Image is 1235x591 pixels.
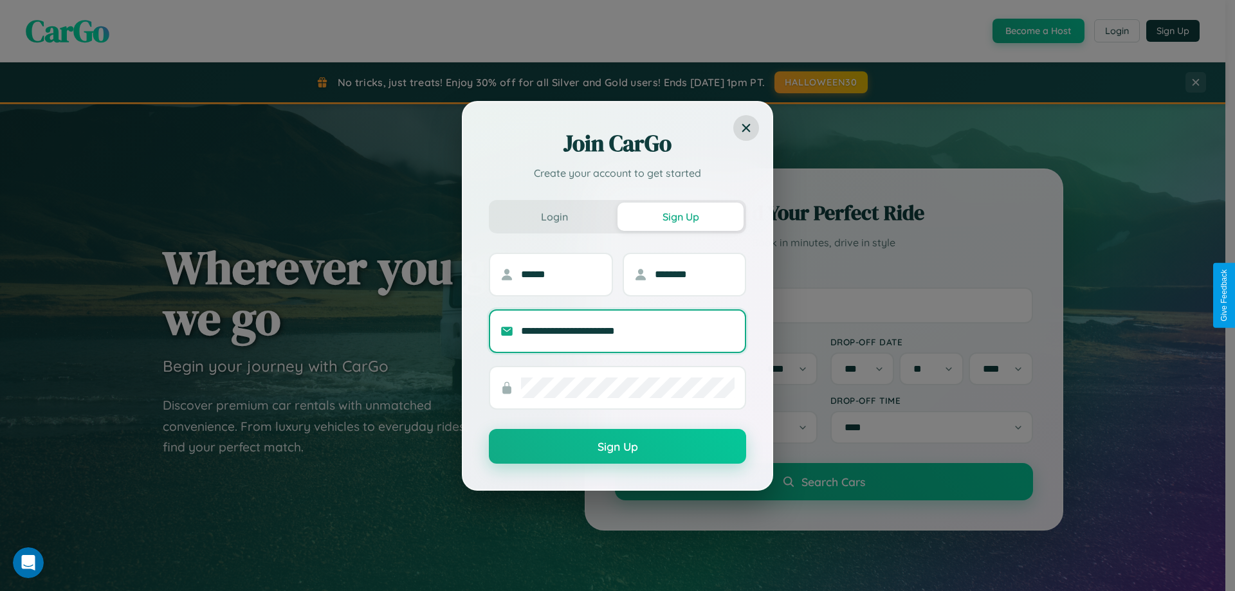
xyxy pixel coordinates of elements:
button: Login [491,203,617,231]
iframe: Intercom live chat [13,547,44,578]
button: Sign Up [617,203,744,231]
button: Sign Up [489,429,746,464]
h2: Join CarGo [489,128,746,159]
p: Create your account to get started [489,165,746,181]
div: Give Feedback [1220,269,1229,322]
